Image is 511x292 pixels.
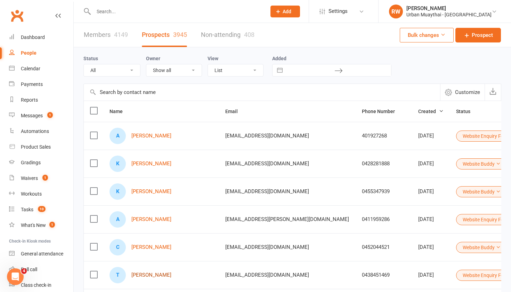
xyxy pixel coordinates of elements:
[270,6,300,17] button: Add
[418,189,444,195] div: [DATE]
[9,92,73,108] a: Reports
[21,160,41,165] div: Gradings
[418,161,444,167] div: [DATE]
[225,157,309,170] span: [EMAIL_ADDRESS][DOMAIN_NAME]
[418,109,444,114] span: Created
[418,133,444,139] div: [DATE]
[440,84,485,101] button: Customize
[328,3,348,19] span: Settings
[274,64,286,76] button: Interact with the calendar and add the check-in date for your trip.
[173,31,187,38] div: 3945
[406,11,492,18] div: Urban Muaythai - [GEOGRAPHIC_DATA]
[283,9,291,14] span: Add
[21,282,51,288] div: Class check-in
[201,23,254,47] a: Non-attending408
[84,23,128,47] a: Members4149
[208,56,218,61] label: View
[225,240,309,254] span: [EMAIL_ADDRESS][DOMAIN_NAME]
[42,175,48,181] span: 1
[83,56,98,61] label: Status
[9,77,73,92] a: Payments
[146,56,160,61] label: Owner
[456,107,478,116] button: Status
[456,158,507,169] button: Website Buddy
[9,202,73,218] a: Tasks 10
[84,84,440,101] input: Search by contact name
[9,262,73,277] a: Roll call
[400,28,454,42] button: Bulk changes
[21,144,51,150] div: Product Sales
[418,272,444,278] div: [DATE]
[38,206,46,212] span: 10
[142,23,187,47] a: Prospects3945
[131,133,171,139] a: [PERSON_NAME]
[21,267,37,272] div: Roll call
[47,112,53,118] span: 1
[109,107,130,116] button: Name
[362,216,406,222] div: 0411959286
[21,81,43,87] div: Payments
[9,61,73,77] a: Calendar
[21,222,46,228] div: What's New
[456,109,478,114] span: Status
[362,107,403,116] button: Phone Number
[109,239,126,255] div: Caio
[21,50,36,56] div: People
[9,171,73,186] a: Waivers 1
[456,186,507,197] button: Website Buddy
[21,34,45,40] div: Dashboard
[225,109,245,114] span: Email
[9,139,73,155] a: Product Sales
[455,88,480,96] span: Customize
[472,31,493,39] span: Prospect
[9,124,73,139] a: Automations
[109,183,126,200] div: Katelynd
[9,155,73,171] a: Gradings
[21,175,38,181] div: Waivers
[8,7,26,24] a: Clubworx
[109,156,126,172] div: Kate
[7,268,24,285] iframe: Intercom live chat
[362,109,403,114] span: Phone Number
[418,216,444,222] div: [DATE]
[418,244,444,250] div: [DATE]
[455,28,501,42] a: Prospect
[131,189,171,195] a: [PERSON_NAME]
[131,216,171,222] a: [PERSON_NAME]
[225,213,349,226] span: [EMAIL_ADDRESS][PERSON_NAME][DOMAIN_NAME]
[362,189,406,195] div: 0455347939
[272,56,391,61] label: Added
[9,30,73,45] a: Dashboard
[244,31,254,38] div: 408
[21,207,33,212] div: Tasks
[389,5,403,18] div: RW
[21,191,42,197] div: Workouts
[109,267,126,283] div: Tehya
[49,222,55,228] span: 1
[131,161,171,167] a: [PERSON_NAME]
[362,244,406,250] div: 0452044521
[109,128,126,144] div: Andre
[21,128,49,134] div: Automations
[9,218,73,233] a: What's New1
[109,109,130,114] span: Name
[418,107,444,116] button: Created
[225,268,309,282] span: [EMAIL_ADDRESS][DOMAIN_NAME]
[131,272,171,278] a: [PERSON_NAME]
[131,244,171,250] a: [PERSON_NAME]
[21,251,63,257] div: General attendance
[21,268,27,274] span: 4
[362,133,406,139] div: 401927268
[21,113,43,118] div: Messages
[9,186,73,202] a: Workouts
[362,161,406,167] div: 0428281888
[362,272,406,278] div: 0438451469
[9,108,73,124] a: Messages 1
[114,31,128,38] div: 4149
[21,66,40,71] div: Calendar
[91,7,261,16] input: Search...
[456,242,507,253] button: Website Buddy
[225,107,245,116] button: Email
[225,185,309,198] span: [EMAIL_ADDRESS][DOMAIN_NAME]
[225,129,309,142] span: [EMAIL_ADDRESS][DOMAIN_NAME]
